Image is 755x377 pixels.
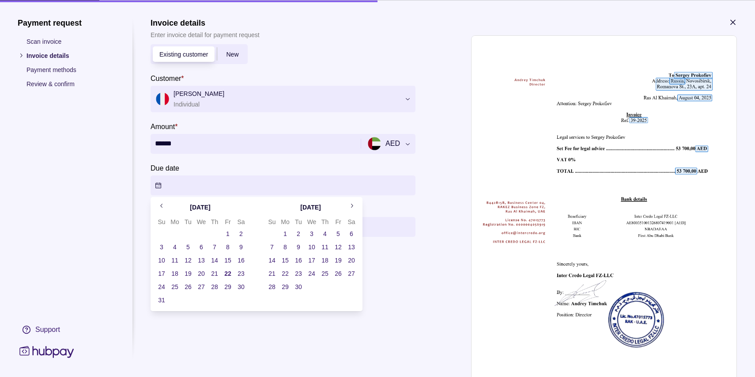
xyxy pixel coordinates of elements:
div: newRemitter [151,44,248,64]
button: 25 [319,267,331,280]
button: 24 [155,281,168,293]
th: Thursday [208,217,221,227]
button: 7 [266,241,278,253]
button: 19 [182,267,194,280]
button: 9 [292,241,305,253]
th: Sunday [265,217,279,227]
button: 12 [332,241,344,253]
button: 31 [155,294,168,306]
th: Thursday [318,217,332,227]
button: 28 [208,281,221,293]
button: 12 [182,254,194,267]
button: 26 [182,281,194,293]
th: Saturday [345,217,358,227]
th: Friday [332,217,345,227]
button: 13 [195,254,208,267]
th: Monday [168,217,181,227]
button: 6 [345,228,358,240]
button: 18 [169,267,181,280]
th: Friday [221,217,234,227]
button: 22 [222,267,234,280]
label: Amount [151,121,177,131]
button: 17 [306,254,318,267]
button: 15 [279,254,291,267]
th: Monday [279,217,292,227]
button: 29 [222,281,234,293]
p: Review & confirm [26,79,115,88]
button: 17 [155,267,168,280]
button: 18 [319,254,331,267]
th: Saturday [234,217,248,227]
p: Invoice details [26,50,115,60]
button: 24 [306,267,318,280]
button: 11 [169,254,181,267]
button: 8 [222,241,234,253]
button: 1 [222,228,234,240]
button: 23 [235,267,247,280]
button: 28 [266,281,278,293]
button: 21 [208,267,221,280]
th: Tuesday [181,217,195,227]
p: Amount [151,122,175,130]
button: 16 [292,254,305,267]
button: 20 [195,267,208,280]
button: Go to next month [345,200,358,213]
span: Existing customer [159,51,208,58]
button: 15 [222,254,234,267]
h1: Invoice details [151,18,260,27]
button: 20 [345,254,358,267]
button: 3 [155,241,168,253]
div: [DATE] [300,202,321,212]
th: Wednesday [195,217,208,227]
button: 4 [319,228,331,240]
th: Tuesday [292,217,305,227]
button: 5 [332,228,344,240]
button: 6 [195,241,208,253]
button: Go to previous month [155,200,168,213]
button: 10 [306,241,318,253]
p: [PERSON_NAME] [174,88,399,98]
button: 3 [306,228,318,240]
button: 22 [279,267,291,280]
label: Customer [151,72,184,83]
button: 9 [235,241,247,253]
p: Scan invoice [26,36,115,46]
button: 10 [155,254,168,267]
p: Customer [151,74,181,82]
button: 1 [279,228,291,240]
button: 2 [292,228,305,240]
div: Support [35,324,60,334]
th: Sunday [155,217,168,227]
button: 16 [235,254,247,267]
button: 4 [169,241,181,253]
button: 2 [235,228,247,240]
p: Due date [151,164,179,171]
button: 27 [195,281,208,293]
button: 13 [345,241,358,253]
button: 29 [279,281,291,293]
img: fr [156,92,169,105]
button: 5 [182,241,194,253]
h1: Payment request [18,18,115,27]
button: 19 [332,254,344,267]
button: 30 [292,281,305,293]
button: 11 [319,241,331,253]
p: Enter invoice detail for payment request [151,30,260,39]
button: 23 [292,267,305,280]
button: 8 [279,241,291,253]
button: 26 [332,267,344,280]
span: New [226,51,238,58]
div: [DATE] [190,202,210,212]
th: Wednesday [305,217,318,227]
button: 7 [208,241,221,253]
button: 27 [345,267,358,280]
label: Due date [151,162,179,173]
button: Due date [151,175,415,195]
button: 25 [169,281,181,293]
button: 14 [208,254,221,267]
button: 30 [235,281,247,293]
button: 14 [266,254,278,267]
input: amount [155,133,354,153]
p: Payment methods [26,65,115,74]
button: 21 [266,267,278,280]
